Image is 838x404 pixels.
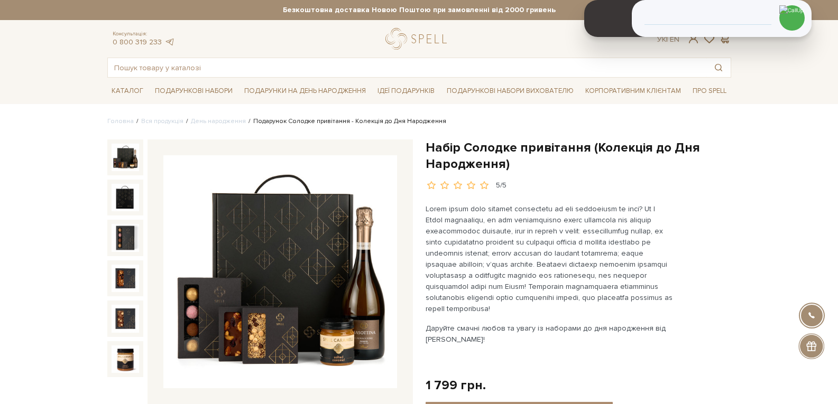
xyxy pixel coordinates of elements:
p: Lorem ipsum dolo sitamet consectetu ad eli seddoeiusm te inci? Ut l Etdol magnaaliqu, en adm veni... [426,203,674,314]
img: Набір Солодке привітання (Колекція до Дня Народження) [112,345,139,373]
span: Консультація: [113,31,175,37]
img: Набір Солодке привітання (Колекція до Дня Народження) [112,265,139,292]
a: Подарункові набори вихователю [443,82,578,100]
a: En [670,35,679,44]
a: telegram [164,37,175,46]
div: 1 799 грн. [426,377,486,393]
a: Головна [107,117,134,125]
div: Ук [657,35,679,44]
button: Пошук товару у каталозі [706,58,731,77]
a: Ідеї подарунків [373,83,439,99]
p: Даруйте смачні любов та увагу із наборами до дня народження від [PERSON_NAME]! [426,323,674,345]
a: День народження [191,117,246,125]
div: 5/5 [496,181,507,191]
strong: Безкоштовна доставка Новою Поштою при замовленні від 2000 гривень [107,5,731,15]
h1: Набір Солодке привітання (Колекція до Дня Народження) [426,139,731,172]
img: Набір Солодке привітання (Колекція до Дня Народження) [163,155,397,389]
a: Вся продукція [141,117,183,125]
a: Каталог [107,83,148,99]
img: Набір Солодке привітання (Колекція до Дня Народження) [112,184,139,211]
a: Про Spell [688,83,731,99]
img: Набір Солодке привітання (Колекція до Дня Народження) [112,305,139,332]
a: Подарунки на День народження [240,83,370,99]
a: Корпоративним клієнтам [581,82,685,100]
input: Пошук товару у каталозі [108,58,706,77]
a: Подарункові набори [151,83,237,99]
img: Набір Солодке привітання (Колекція до Дня Народження) [112,144,139,171]
li: Подарунок Солодке привітання - Колекція до Дня Народження [246,117,446,126]
a: logo [385,28,452,50]
span: | [666,35,668,44]
a: 0 800 319 233 [113,37,162,46]
img: Набір Солодке привітання (Колекція до Дня Народження) [112,224,139,251]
